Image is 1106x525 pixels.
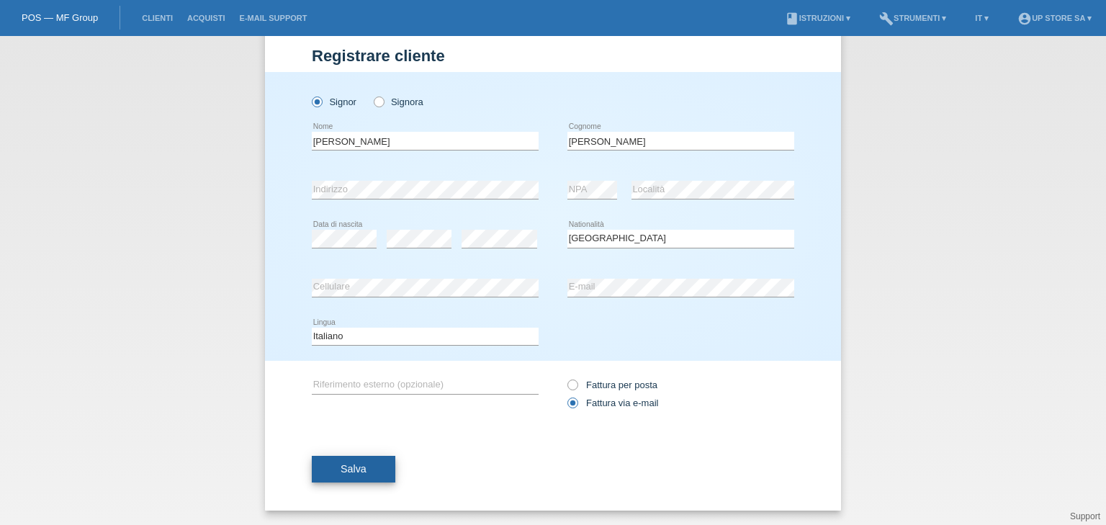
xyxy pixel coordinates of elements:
[233,14,315,22] a: E-mail Support
[1010,14,1099,22] a: account_circleUp Store SA ▾
[374,97,383,106] input: Signora
[567,398,658,408] label: Fattura via e-mail
[968,14,996,22] a: IT ▾
[1017,12,1032,26] i: account_circle
[785,12,799,26] i: book
[180,14,233,22] a: Acquisti
[312,97,321,106] input: Signor
[312,456,395,483] button: Salva
[135,14,180,22] a: Clienti
[879,12,894,26] i: build
[567,380,577,398] input: Fattura per posta
[22,12,98,23] a: POS — MF Group
[567,380,657,390] label: Fattura per posta
[567,398,577,416] input: Fattura via e-mail
[312,47,794,65] h1: Registrare cliente
[872,14,953,22] a: buildStrumenti ▾
[341,463,367,475] span: Salva
[1070,511,1100,521] a: Support
[312,97,356,107] label: Signor
[778,14,858,22] a: bookIstruzioni ▾
[374,97,423,107] label: Signora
